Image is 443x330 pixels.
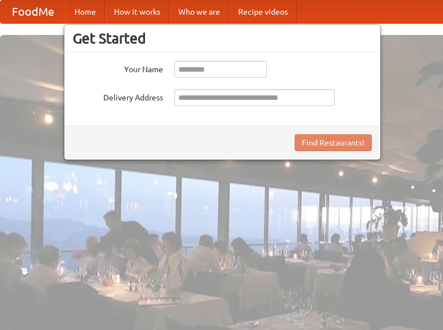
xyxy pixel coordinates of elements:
[73,89,163,103] label: Delivery Address
[169,1,229,23] a: Who we are
[73,30,372,47] h3: Get Started
[1,1,65,23] a: FoodMe
[73,61,163,75] label: Your Name
[65,1,105,23] a: Home
[105,1,169,23] a: How it works
[295,134,372,151] button: Find Restaurants!
[229,1,297,23] a: Recipe videos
